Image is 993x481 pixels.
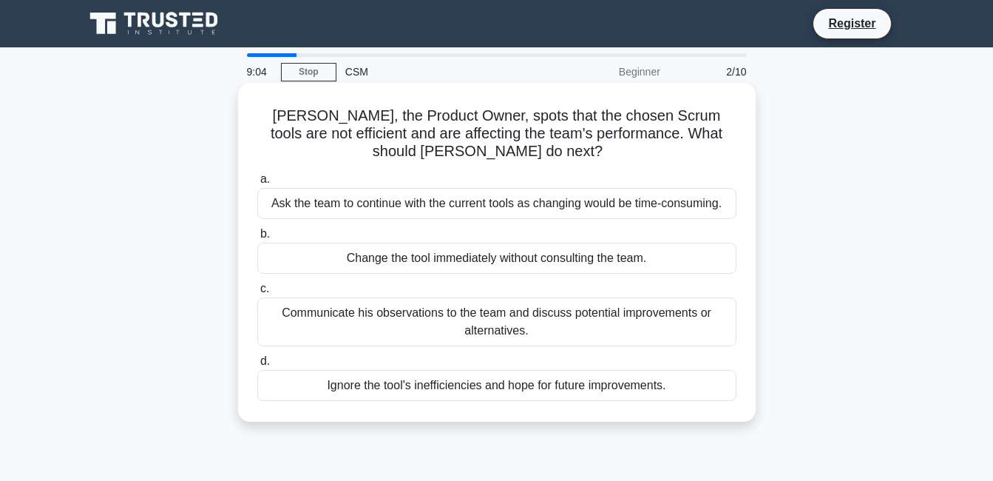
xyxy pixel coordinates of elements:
a: Stop [281,63,336,81]
div: 2/10 [669,57,756,87]
span: b. [260,227,270,240]
div: CSM [336,57,540,87]
a: Register [819,14,884,33]
h5: [PERSON_NAME], the Product Owner, spots that the chosen Scrum tools are not efficient and are aff... [256,107,738,161]
div: Ask the team to continue with the current tools as changing would be time-consuming. [257,188,736,219]
div: 9:04 [238,57,281,87]
span: a. [260,172,270,185]
span: d. [260,354,270,367]
div: Beginner [540,57,669,87]
span: c. [260,282,269,295]
div: Communicate his observations to the team and discuss potential improvements or alternatives. [257,297,736,346]
div: Change the tool immediately without consulting the team. [257,243,736,274]
div: Ignore the tool's inefficiencies and hope for future improvements. [257,370,736,401]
